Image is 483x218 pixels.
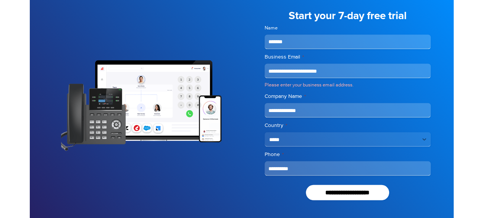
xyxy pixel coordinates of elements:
label: Business Email [265,53,431,60]
h5: Start your 7-day free trial [265,11,431,21]
label: Name [265,24,431,32]
label: Phone [265,150,431,158]
div: Please enter your business email address. [265,81,431,88]
label: Country [265,121,431,129]
label: Company Name [265,92,431,100]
